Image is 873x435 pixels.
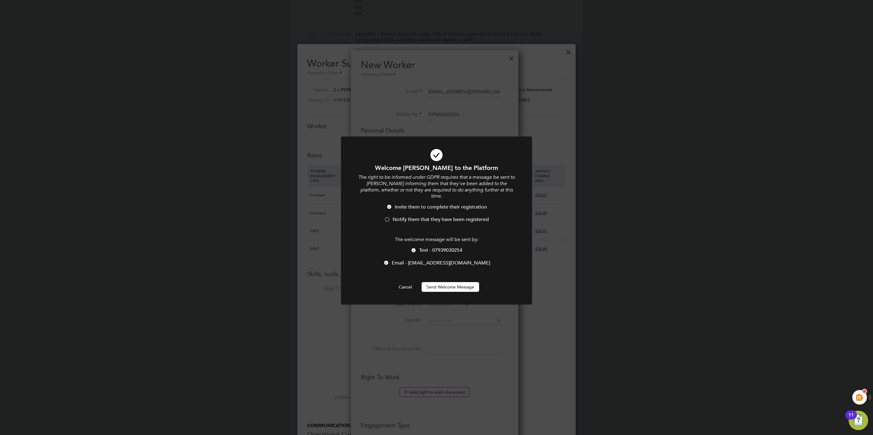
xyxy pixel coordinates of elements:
button: Cancel [394,282,417,292]
span: Invite them to complete their registration [395,204,487,210]
h1: Welcome [PERSON_NAME] to the Platform [357,164,516,172]
p: The welcome message will be sent by: [357,236,516,243]
i: The right to be informed under GDPR requires that a message be sent to [PERSON_NAME] informing th... [358,174,515,199]
span: Text - 07939030254 [419,247,462,253]
span: Email - [EMAIL_ADDRESS][DOMAIN_NAME] [392,260,490,266]
button: Open Resource Center, 11 new notifications [849,411,868,430]
button: Send Welcome Message [422,282,479,292]
span: Notify them that they have been registered [393,216,489,223]
div: 11 [848,415,854,423]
